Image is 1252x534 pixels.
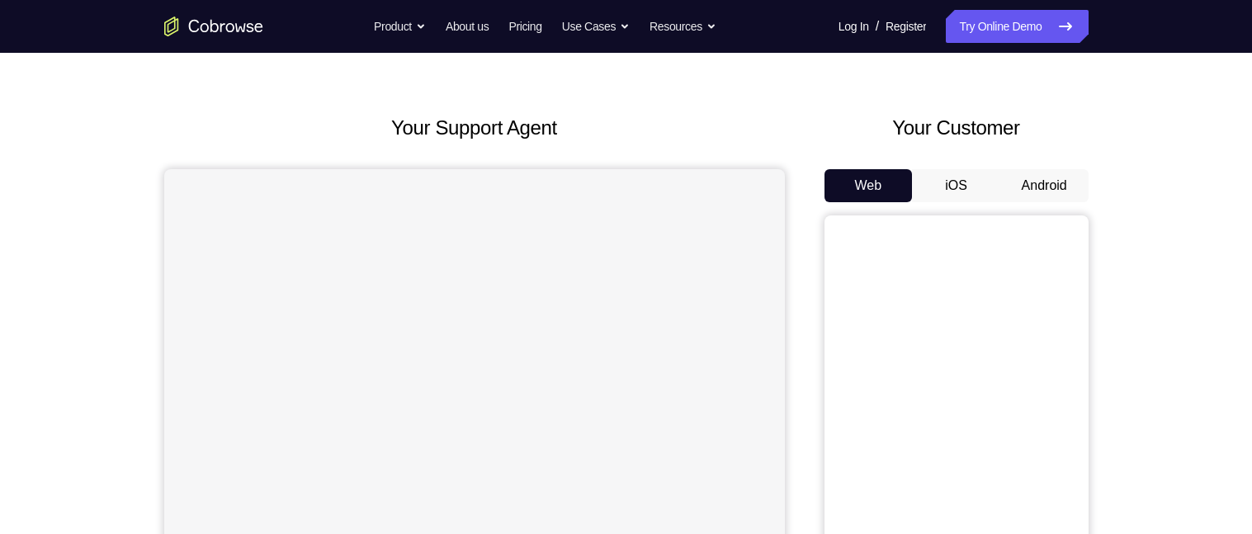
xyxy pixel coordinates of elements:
[508,10,541,43] a: Pricing
[1000,169,1089,202] button: Android
[946,10,1088,43] a: Try Online Demo
[876,17,879,36] span: /
[824,113,1089,143] h2: Your Customer
[824,169,913,202] button: Web
[562,10,630,43] button: Use Cases
[650,10,716,43] button: Resources
[446,10,489,43] a: About us
[912,169,1000,202] button: iOS
[886,10,926,43] a: Register
[164,113,785,143] h2: Your Support Agent
[374,10,426,43] button: Product
[164,17,263,36] a: Go to the home page
[839,10,869,43] a: Log In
